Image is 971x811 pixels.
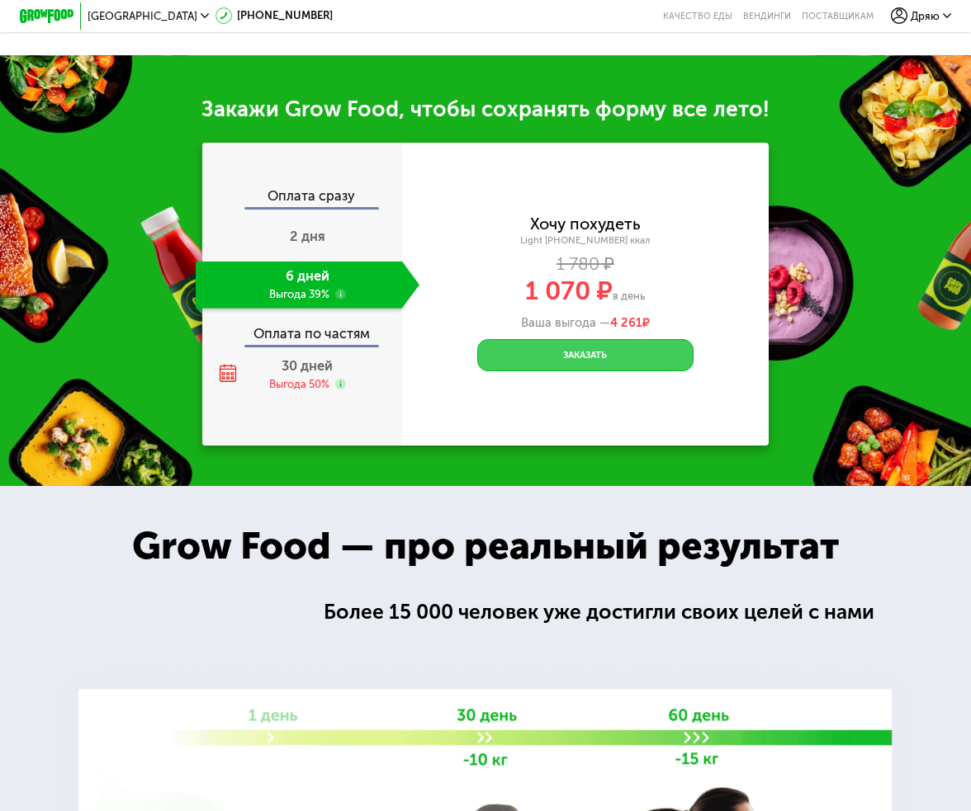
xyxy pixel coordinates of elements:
[216,7,333,24] a: [PHONE_NUMBER]
[204,314,402,345] div: Оплата по частям
[204,190,402,207] div: Оплата сразу
[402,257,769,271] div: 1 780 ₽
[911,11,940,21] span: Дряю
[402,316,769,331] div: Ваша выгода —
[613,290,645,302] span: в день
[743,11,791,21] a: Вендинги
[802,11,874,21] div: поставщикам
[525,276,613,306] span: 1 070 ₽
[402,234,769,247] div: Light [PHONE_NUMBER] ккал
[610,315,642,330] span: 4 261
[103,517,868,575] div: Grow Food — про реальный результат
[530,217,641,232] div: Хочу похудеть
[290,229,325,244] span: 2 дня
[282,358,333,374] span: 30 дней
[88,11,197,21] span: [GEOGRAPHIC_DATA]
[663,11,732,21] a: Качество еды
[269,377,329,392] div: Выгода 50%
[610,316,650,331] span: ₽
[477,339,693,371] button: Заказать
[324,596,890,628] div: Более 15 000 человек уже достигли своих целей с нами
